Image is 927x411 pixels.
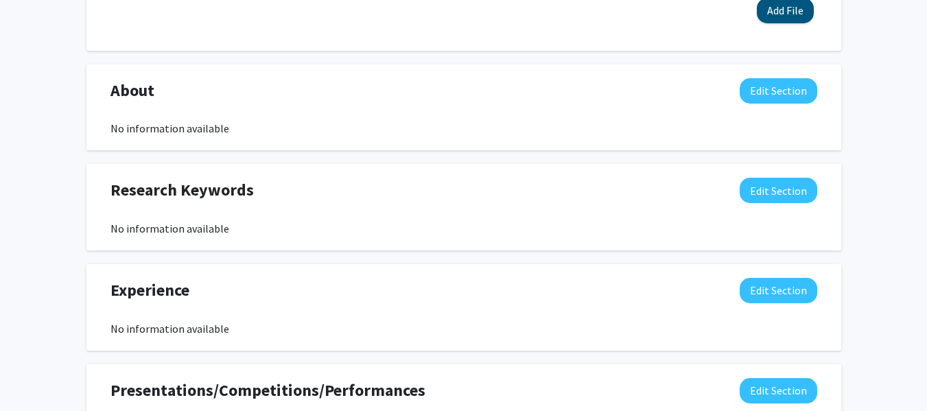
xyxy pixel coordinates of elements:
span: Presentations/Competitions/Performances [110,378,425,403]
button: Edit Research Keywords [740,178,817,203]
iframe: Chat [10,349,58,401]
button: Edit About [740,78,817,104]
div: No information available [110,320,817,337]
span: About [110,78,154,103]
button: Edit Experience [740,278,817,303]
div: No information available [110,120,817,137]
span: Research Keywords [110,178,254,202]
div: No information available [110,220,817,237]
button: Edit Presentations/Competitions/Performances [740,378,817,403]
span: Experience [110,278,189,303]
